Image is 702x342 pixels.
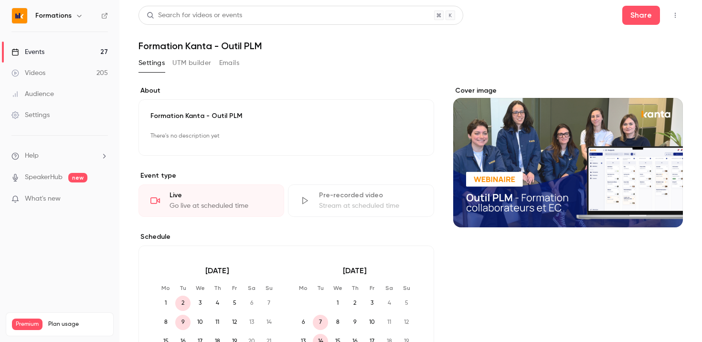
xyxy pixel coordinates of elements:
p: Su [399,284,414,292]
span: 2 [347,296,362,311]
div: Live [170,191,272,200]
span: 11 [382,315,397,330]
p: Sa [382,284,397,292]
span: Premium [12,319,43,330]
label: Cover image [453,86,683,96]
span: 8 [330,315,345,330]
p: Event type [138,171,434,181]
button: Settings [138,55,165,71]
span: 3 [364,296,380,311]
span: 1 [330,296,345,311]
div: Pre-recorded videoStream at scheduled time [288,184,434,217]
span: 13 [244,315,259,330]
p: Fr [364,284,380,292]
div: Pre-recorded video [319,191,422,200]
div: Audience [11,89,54,99]
span: 4 [210,296,225,311]
span: Plan usage [48,321,107,328]
span: What's new [25,194,61,204]
div: Stream at scheduled time [319,201,422,211]
h1: Formation Kanta - Outil PLM [138,40,683,52]
span: 5 [399,296,414,311]
p: Schedule [138,232,434,242]
img: Formations [12,8,27,23]
span: 7 [261,296,277,311]
p: Sa [244,284,259,292]
span: 6 [244,296,259,311]
span: 12 [399,315,414,330]
p: Fr [227,284,242,292]
div: LiveGo live at scheduled time [138,184,284,217]
button: Share [622,6,660,25]
span: 10 [192,315,208,330]
span: 14 [261,315,277,330]
p: We [192,284,208,292]
span: 6 [296,315,311,330]
p: Su [261,284,277,292]
span: 12 [227,315,242,330]
span: 9 [347,315,362,330]
p: We [330,284,345,292]
span: 8 [158,315,173,330]
p: There's no description yet [150,128,422,144]
li: help-dropdown-opener [11,151,108,161]
div: Events [11,47,44,57]
p: [DATE] [296,265,414,277]
a: SpeakerHub [25,172,63,182]
section: Cover image [453,86,683,227]
div: Search for videos or events [147,11,242,21]
p: Th [210,284,225,292]
span: 3 [192,296,208,311]
p: Tu [313,284,328,292]
button: Emails [219,55,239,71]
iframe: Noticeable Trigger [96,195,108,203]
span: 11 [210,315,225,330]
span: Help [25,151,39,161]
span: 5 [227,296,242,311]
p: [DATE] [158,265,277,277]
span: 7 [313,315,328,330]
span: new [68,173,87,182]
p: Formation Kanta - Outil PLM [150,111,422,121]
span: 4 [382,296,397,311]
span: 1 [158,296,173,311]
div: Videos [11,68,45,78]
p: Tu [175,284,191,292]
span: 10 [364,315,380,330]
button: UTM builder [172,55,211,71]
span: 9 [175,315,191,330]
p: Mo [158,284,173,292]
p: Mo [296,284,311,292]
h6: Formations [35,11,72,21]
div: Settings [11,110,50,120]
div: Go live at scheduled time [170,201,272,211]
label: About [138,86,434,96]
span: 2 [175,296,191,311]
p: Th [347,284,362,292]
